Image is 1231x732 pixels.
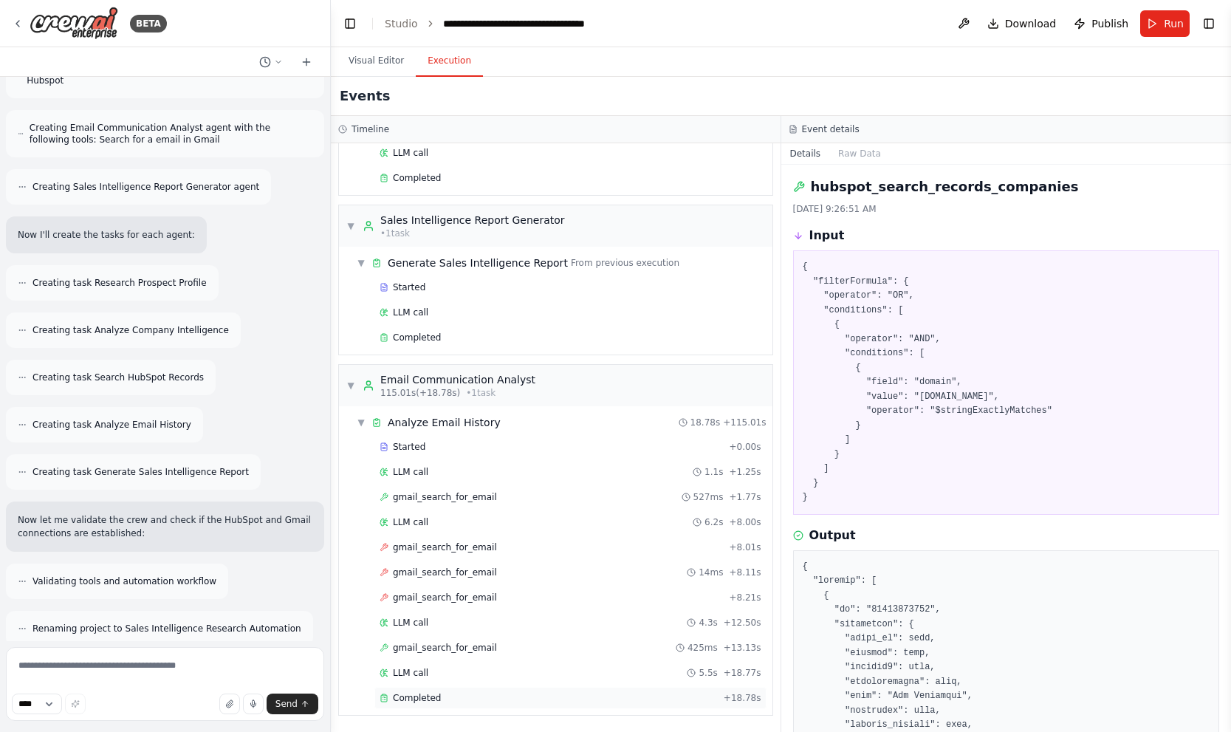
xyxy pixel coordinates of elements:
span: Completed [393,172,441,184]
span: LLM call [393,147,428,159]
span: gmail_search_for_email [393,592,497,603]
span: + 1.77s [729,491,761,503]
span: Download [1005,16,1057,31]
p: Now I'll create the tasks for each agent: [18,228,195,242]
h3: Input [809,227,845,244]
span: LLM call [393,516,428,528]
span: Started [393,441,425,453]
button: Upload files [219,694,240,714]
span: 4.3s [699,617,717,629]
span: LLM call [393,617,428,629]
span: + 8.00s [729,516,761,528]
span: Send [275,698,298,710]
span: + 18.77s [724,667,761,679]
span: 115.01s (+18.78s) [380,387,460,399]
span: gmail_search_for_email [393,541,497,553]
span: 425ms [687,642,718,654]
button: Run [1140,10,1190,37]
button: Send [267,694,318,714]
button: Visual Editor [337,46,416,77]
button: Publish [1068,10,1134,37]
span: ▼ [346,220,355,232]
span: ▼ [346,380,355,391]
span: Run [1164,16,1184,31]
button: Execution [416,46,483,77]
h3: Output [809,527,856,544]
span: Publish [1091,16,1128,31]
button: Start a new chat [295,53,318,71]
span: Creating task Analyze Email History [32,419,191,431]
img: Logo [30,7,118,40]
button: Hide left sidebar [340,13,360,34]
span: Creating Sales Intelligence Report Generator agent [32,181,259,193]
button: Raw Data [829,143,890,164]
span: Started [393,281,425,293]
button: Show right sidebar [1199,13,1219,34]
h2: hubspot_search_records_companies [811,177,1079,197]
span: LLM call [393,667,428,679]
nav: breadcrumb [385,16,609,31]
span: 527ms [693,491,724,503]
span: Creating task Analyze Company Intelligence [32,324,229,336]
h3: Timeline [352,123,389,135]
p: Now let me validate the crew and check if the HubSpot and Gmail connections are established: [18,513,312,540]
button: Details [781,143,830,164]
div: Email Communication Analyst [380,372,535,387]
span: gmail_search_for_email [393,491,497,503]
span: Completed [393,332,441,343]
span: + 8.11s [729,567,761,578]
h2: Events [340,86,390,106]
span: • 1 task [466,387,496,399]
span: Creating Email Communication Analyst agent with the following tools: Search for a email in Gmail [30,122,312,146]
pre: { "filterFormula": { "operator": "OR", "conditions": [ { "operator": "AND", "conditions": [ { "fi... [803,260,1210,505]
span: Creating task Research Prospect Profile [32,277,207,289]
span: Generate Sales Intelligence Report [388,256,568,270]
span: ▼ [357,257,366,269]
span: Completed [393,692,441,704]
span: 5.5s [699,667,717,679]
button: Improve this prompt [65,694,86,714]
span: • 1 task [380,228,410,239]
span: ▼ [357,417,366,428]
h3: Event details [802,123,860,135]
a: Studio [385,18,418,30]
span: 1.1s [704,466,723,478]
div: Sales Intelligence Report Generator [380,213,565,228]
span: + 0.00s [729,441,761,453]
span: gmail_search_for_email [393,567,497,578]
span: + 12.50s [724,617,761,629]
span: 6.2s [704,516,723,528]
button: Click to speak your automation idea [243,694,264,714]
button: Switch to previous chat [253,53,289,71]
span: 14ms [699,567,723,578]
button: Download [981,10,1063,37]
span: Creating task Search HubSpot Records [32,372,204,383]
span: LLM call [393,466,428,478]
span: 18.78s [690,417,721,428]
span: gmail_search_for_email [393,642,497,654]
span: Renaming project to Sales Intelligence Research Automation [32,623,301,634]
span: + 8.21s [729,592,761,603]
div: BETA [130,15,167,33]
span: Analyze Email History [388,415,501,430]
span: LLM call [393,307,428,318]
span: + 13.13s [724,642,761,654]
div: [DATE] 9:26:51 AM [793,203,1220,215]
span: Validating tools and automation workflow [32,575,216,587]
span: + 18.78s [724,692,761,704]
span: + 8.01s [729,541,761,553]
span: From previous execution [571,257,679,269]
span: + 115.01s [723,417,766,428]
span: + 1.25s [729,466,761,478]
span: Creating task Generate Sales Intelligence Report [32,466,249,478]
